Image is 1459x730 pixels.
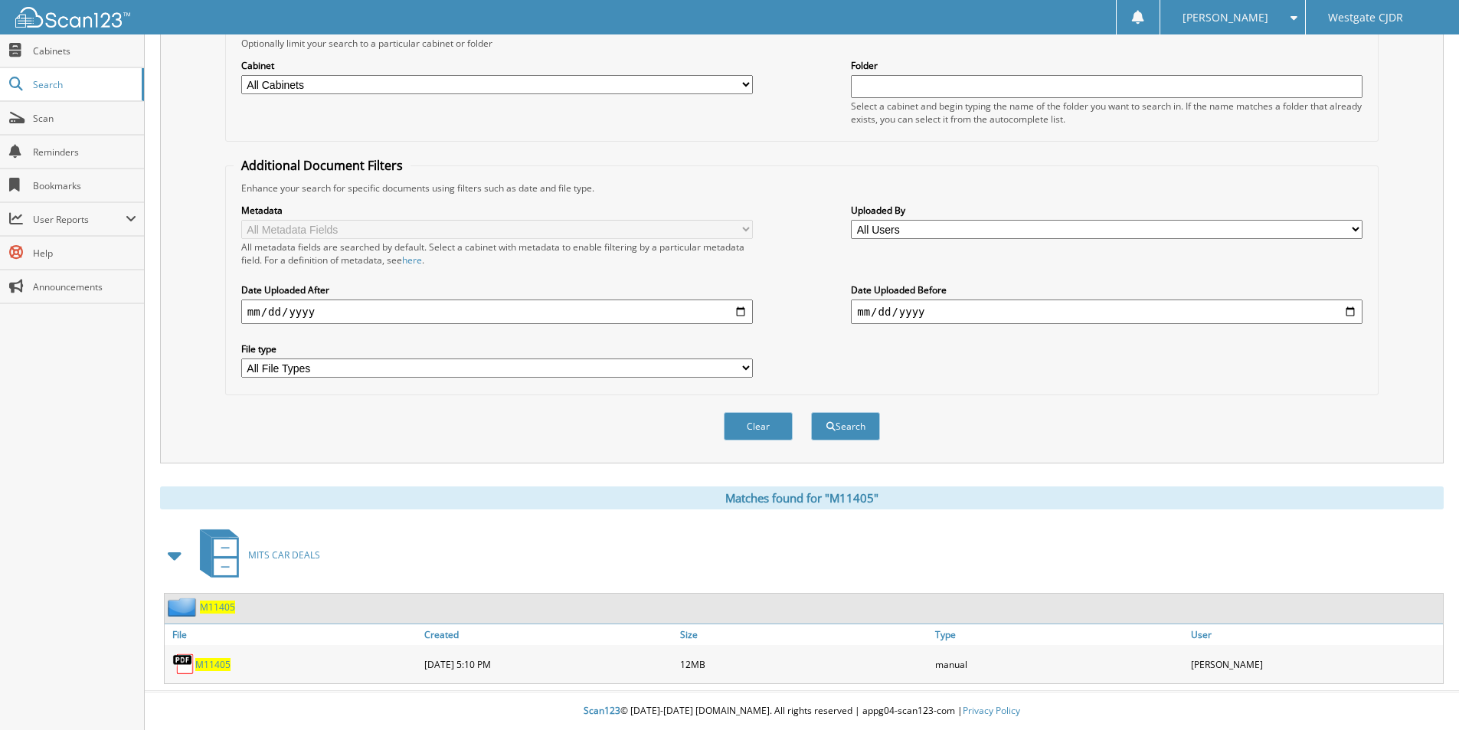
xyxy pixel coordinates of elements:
span: Announcements [33,280,136,293]
span: Search [33,78,134,91]
iframe: Chat Widget [1382,656,1459,730]
label: Cabinet [241,59,753,72]
img: PDF.png [172,653,195,676]
span: Scan [33,112,136,125]
span: Reminders [33,146,136,159]
a: M11405 [200,601,235,614]
div: Select a cabinet and begin typing the name of the folder you want to search in. If the name match... [851,100,1362,126]
img: scan123-logo-white.svg [15,7,130,28]
span: Scan123 [584,704,620,717]
span: Bookmarks [33,179,136,192]
div: 12MB [676,649,932,679]
div: Enhance your search for specific documents using filters such as date and file type. [234,182,1370,195]
button: Search [811,412,880,440]
label: Date Uploaded Before [851,283,1362,296]
input: end [851,300,1362,324]
a: M11405 [195,658,231,671]
div: Optionally limit your search to a particular cabinet or folder [234,37,1370,50]
span: Help [33,247,136,260]
div: [DATE] 5:10 PM [420,649,676,679]
img: folder2.png [168,597,200,617]
span: Westgate CJDR [1328,13,1403,22]
div: © [DATE]-[DATE] [DOMAIN_NAME]. All rights reserved | appg04-scan123-com | [145,692,1459,730]
span: User Reports [33,213,126,226]
span: [PERSON_NAME] [1183,13,1268,22]
div: manual [931,649,1187,679]
legend: Additional Document Filters [234,157,411,174]
div: Matches found for "M11405" [160,486,1444,509]
a: File [165,624,420,645]
a: here [402,254,422,267]
a: MITS CAR DEALS [191,525,320,585]
a: Size [676,624,932,645]
a: Created [420,624,676,645]
label: File type [241,342,753,355]
label: Uploaded By [851,204,1362,217]
span: Cabinets [33,44,136,57]
a: Privacy Policy [963,704,1020,717]
label: Folder [851,59,1362,72]
a: User [1187,624,1443,645]
label: Metadata [241,204,753,217]
input: start [241,300,753,324]
button: Clear [724,412,793,440]
div: [PERSON_NAME] [1187,649,1443,679]
div: All metadata fields are searched by default. Select a cabinet with metadata to enable filtering b... [241,241,753,267]
label: Date Uploaded After [241,283,753,296]
span: MITS CAR DEALS [248,548,320,561]
a: Type [931,624,1187,645]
